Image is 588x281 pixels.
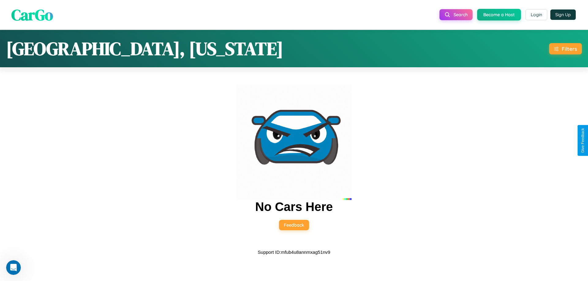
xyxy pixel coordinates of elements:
button: Login [526,9,547,20]
img: car [236,85,352,200]
h2: No Cars Here [255,200,333,214]
button: Filters [549,43,582,54]
button: Become a Host [477,9,521,20]
iframe: Intercom live chat [6,260,21,275]
div: Give Feedback [581,128,585,153]
span: Search [454,12,468,17]
button: Sign Up [550,9,576,20]
h1: [GEOGRAPHIC_DATA], [US_STATE] [6,36,283,61]
button: Feedback [279,220,309,230]
button: Search [439,9,473,20]
p: Support ID: mfub4u8annmxag51nv9 [258,248,330,256]
span: CarGo [11,4,53,25]
div: Filters [562,46,577,52]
